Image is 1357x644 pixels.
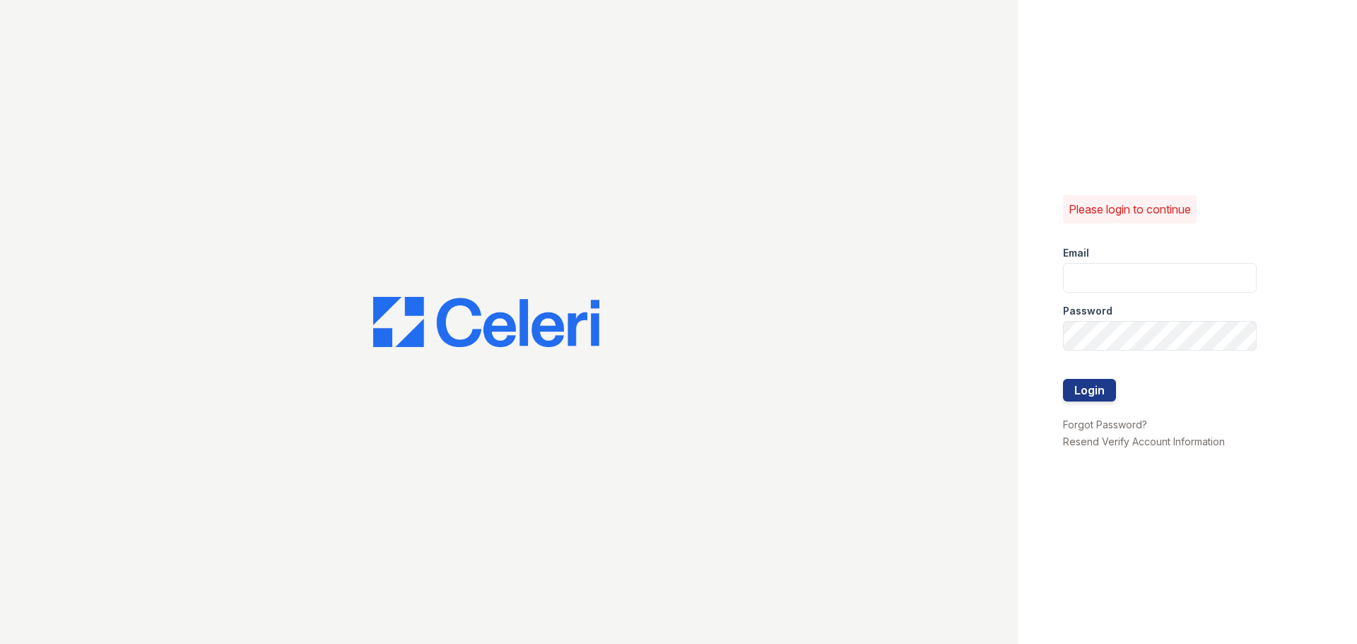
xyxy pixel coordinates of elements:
label: Email [1063,246,1089,260]
img: CE_Logo_Blue-a8612792a0a2168367f1c8372b55b34899dd931a85d93a1a3d3e32e68fde9ad4.png [373,297,599,348]
button: Login [1063,379,1116,402]
a: Forgot Password? [1063,418,1147,431]
a: Resend Verify Account Information [1063,435,1225,447]
label: Password [1063,304,1112,318]
p: Please login to continue [1069,201,1191,218]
